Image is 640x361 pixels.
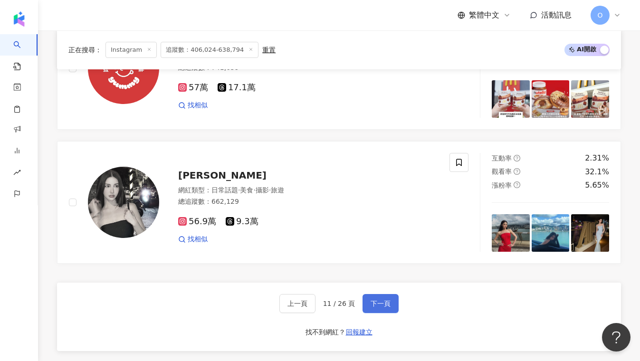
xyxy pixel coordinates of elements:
[262,46,276,54] div: 重置
[571,214,609,252] img: post-image
[256,186,269,194] span: 攝影
[178,186,438,195] div: 網紅類型 ：
[253,186,255,194] span: ·
[226,217,258,227] span: 9.3萬
[371,300,391,307] span: 下一頁
[514,168,520,175] span: question-circle
[492,214,530,252] img: post-image
[532,80,570,118] img: post-image
[345,324,373,340] button: 回報建立
[492,181,512,189] span: 漲粉率
[492,80,530,118] img: post-image
[571,80,609,118] img: post-image
[11,11,27,27] img: logo icon
[161,42,258,58] span: 追蹤數：406,024-638,794
[323,300,355,307] span: 11 / 26 頁
[57,141,621,264] a: KOL Avatar[PERSON_NAME]網紅類型：日常話題·美食·攝影·旅遊總追蹤數：662,12956.9萬9.3萬找相似互動率question-circle2.31%觀看率questi...
[532,214,570,252] img: post-image
[585,153,609,163] div: 2.31%
[514,181,520,188] span: question-circle
[287,300,307,307] span: 上一頁
[597,10,602,20] span: O
[68,46,102,54] span: 正在搜尋 ：
[178,217,216,227] span: 56.9萬
[492,154,512,162] span: 互動率
[188,101,208,110] span: 找相似
[88,167,159,238] img: KOL Avatar
[469,10,499,20] span: 繁體中文
[346,328,373,336] span: 回報建立
[13,34,32,71] a: search
[211,186,238,194] span: 日常話題
[178,197,438,207] div: 總追蹤數 ： 662,129
[363,294,399,313] button: 下一頁
[218,83,256,93] span: 17.1萬
[585,167,609,177] div: 32.1%
[13,163,21,184] span: rise
[585,180,609,190] div: 5.65%
[188,235,208,244] span: 找相似
[240,186,253,194] span: 美食
[105,42,157,58] span: Instagram
[541,10,572,19] span: 活動訊息
[178,235,208,244] a: 找相似
[271,186,284,194] span: 旅遊
[514,155,520,161] span: question-circle
[178,101,208,110] a: 找相似
[279,294,315,313] button: 上一頁
[269,186,271,194] span: ·
[602,323,630,351] iframe: Help Scout Beacon - Open
[178,83,208,93] span: 57萬
[238,186,240,194] span: ·
[178,170,267,181] span: [PERSON_NAME]
[492,168,512,175] span: 觀看率
[306,328,345,337] div: 找不到網紅？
